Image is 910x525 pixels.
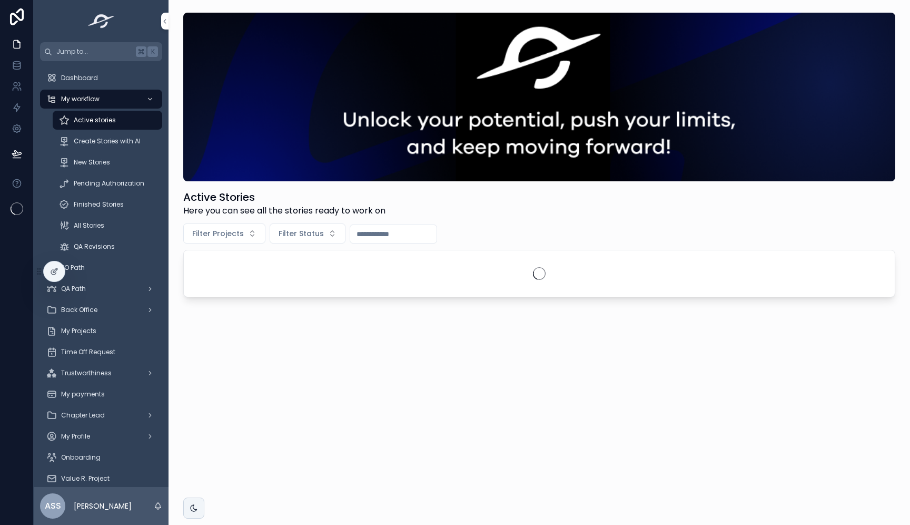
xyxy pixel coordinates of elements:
a: Value R. Project [40,469,162,488]
span: Value R. Project [61,474,110,483]
span: Create Stories with AI [74,137,141,145]
span: Trustworthiness [61,369,112,377]
span: PO Path [61,264,85,272]
span: Onboarding [61,453,101,462]
span: Pending Authorization [74,179,144,188]
span: Filter Status [279,228,324,239]
a: Dashboard [40,69,162,87]
a: Back Office [40,300,162,319]
a: My Projects [40,322,162,341]
a: Active stories [53,111,162,130]
a: QA Path [40,279,162,298]
p: [PERSON_NAME] [74,501,132,511]
a: PO Path [40,258,162,277]
a: Trustworthiness [40,364,162,383]
span: My Profile [61,432,90,441]
span: Chapter Lead [61,411,105,420]
a: Pending Authorization [53,174,162,193]
span: ASS [45,500,61,512]
a: Chapter Lead [40,406,162,425]
a: QA Revisions [53,237,162,256]
a: Time Off Request [40,343,162,362]
div: scrollable content [34,61,169,487]
span: Dashboard [61,74,98,82]
img: App logo [85,13,118,30]
span: Active stories [74,116,116,124]
a: Finished Stories [53,195,162,214]
a: My workflow [40,90,162,109]
span: Here you can see all the stories ready to work on [183,205,385,217]
button: Select Button [270,223,345,244]
span: QA Revisions [74,242,115,251]
a: Onboarding [40,448,162,467]
a: My Profile [40,427,162,446]
span: My Projects [61,327,96,335]
a: My payments [40,385,162,404]
h1: Active Stories [183,190,385,205]
button: Select Button [183,223,265,244]
span: Finished Stories [74,200,124,209]
span: Back Office [61,306,97,314]
a: Create Stories with AI [53,132,162,151]
span: All Stories [74,221,104,230]
span: K [149,47,157,56]
span: Jump to... [56,47,132,56]
span: My workflow [61,95,100,103]
span: Time Off Request [61,348,115,356]
span: Filter Projects [192,228,244,239]
span: New Stories [74,158,110,167]
span: My payments [61,390,105,398]
a: New Stories [53,153,162,172]
a: All Stories [53,216,162,235]
span: QA Path [61,285,86,293]
button: Jump to...K [40,42,162,61]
